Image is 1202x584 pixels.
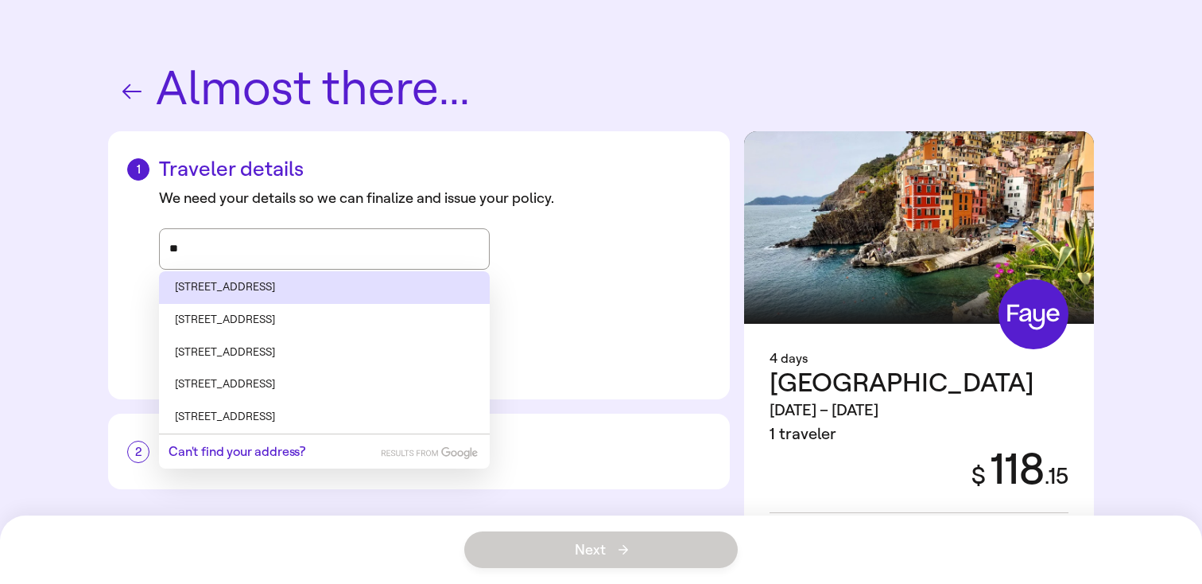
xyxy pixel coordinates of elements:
li: [STREET_ADDRESS] [159,337,490,369]
button: Next [464,531,738,568]
h1: Almost there... [108,64,1094,115]
div: 4 days [770,349,1068,368]
li: [STREET_ADDRESS] [159,271,490,304]
h2: Payment details [127,439,711,464]
input: Street address, city, state [169,237,479,261]
div: We need your details so we can finalize and issue your policy. [159,188,711,209]
button: Can't find your address? [169,444,305,459]
span: [GEOGRAPHIC_DATA] [770,367,1034,399]
li: [STREET_ADDRESS] [159,304,490,337]
li: [STREET_ADDRESS] [159,368,490,401]
span: . 15 [1045,463,1068,489]
div: 1 traveler [770,422,1034,446]
div: [DATE] – [DATE] [770,399,1034,422]
div: 118 [952,446,1068,493]
span: $ [971,461,986,490]
span: Next [575,543,628,557]
li: [STREET_ADDRESS] [159,401,490,434]
h2: Traveler details [127,157,711,181]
